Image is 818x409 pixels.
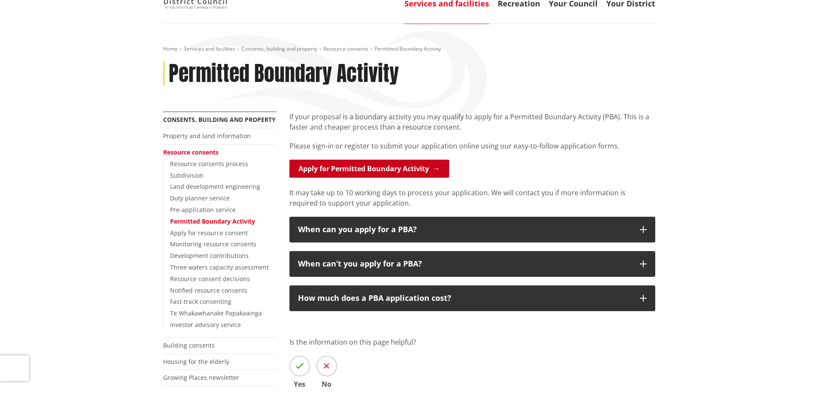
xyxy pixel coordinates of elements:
[289,251,655,277] button: When can’t you apply for a PBA?
[289,285,655,311] button: How much does a PBA application cost?
[289,160,449,178] a: Apply for Permitted Boundary Activity
[298,260,631,268] div: When can’t you apply for a PBA?
[289,141,655,151] p: Please sign-in or register to submit your application online using our easy-to-follow application...
[170,240,256,248] a: Monitoring resource consents
[170,194,230,202] a: Duty planner service
[184,45,235,52] a: Services and facilities
[298,294,631,303] div: How much does a PBA application cost?
[289,188,655,208] p: It may take up to 10 working days to process your application. We will contact you if more inform...
[316,381,337,388] span: No
[241,45,317,52] a: Consents, building and property
[163,45,655,53] nav: breadcrumb
[170,275,250,283] a: Resource consent decisions
[163,45,178,52] a: Home
[163,115,276,124] a: Consents, building and property
[170,251,249,260] a: Development contributions
[778,373,809,404] iframe: Messenger Launcher
[170,160,248,168] a: Resource consents process
[170,171,204,179] a: Subdivision
[170,297,231,306] a: Fast-track consenting
[170,206,236,214] a: Pre-application service
[289,217,655,242] button: When can you apply for a PBA?
[323,45,368,52] a: Resource consents
[289,337,655,347] p: Is the information on this page helpful?
[170,309,262,317] a: Te Whakawhanake Papakaainga
[163,132,251,140] a: Property and land information
[163,357,229,366] a: Housing for the elderly
[170,286,247,294] a: Notified resource consents
[163,341,215,349] a: Building consents
[170,263,269,271] a: Three waters capacity assessment
[169,61,399,86] h1: Permitted Boundary Activity
[170,321,241,329] a: Investor advisory service
[170,217,255,225] a: Permitted Boundary Activity
[170,182,260,191] a: Land development engineering
[289,112,655,132] p: If your proposal is a boundary activity you may qualify to apply for a Permitted Boundary Activit...
[374,45,441,52] span: Permitted Boundary Activity
[163,373,239,382] a: Growing Places newsletter
[170,229,248,237] a: Apply for resource consent
[163,148,219,156] a: Resource consents
[289,381,310,388] span: Yes
[298,225,631,234] div: When can you apply for a PBA?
